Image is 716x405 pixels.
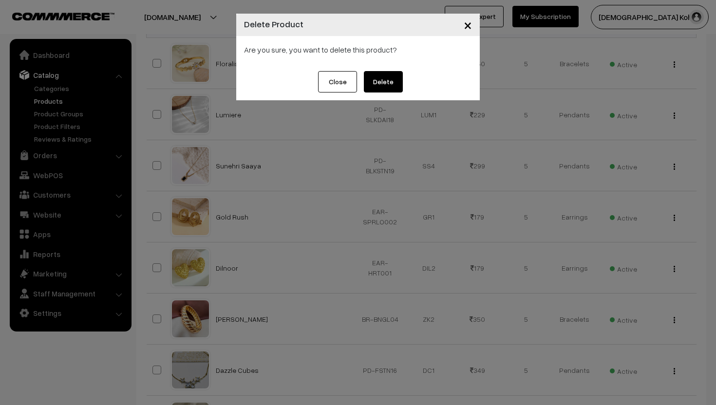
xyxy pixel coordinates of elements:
[464,16,472,34] span: ×
[364,71,403,92] button: Delete
[244,44,472,55] p: Are you sure, you want to delete this product?
[318,71,357,92] button: Close
[244,18,303,31] h4: Delete Product
[456,10,480,40] button: Close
